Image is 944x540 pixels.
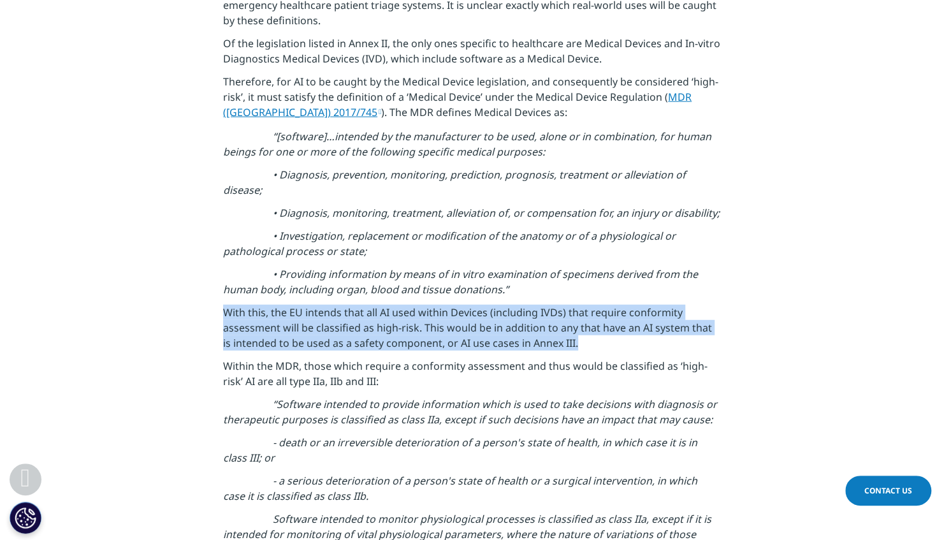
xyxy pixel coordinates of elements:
button: Paramètres des cookies [10,502,41,534]
a: MDR ([GEOGRAPHIC_DATA]) 2017/745 [223,90,692,119]
p: Therefore, for AI to be caught by the Medical Device legislation, and consequently be considered ... [223,74,721,129]
span: Contact Us [864,485,912,496]
em: - a serious deterioration of a person's state of health or a surgical intervention, in which case... [223,474,697,503]
em: “Software intended to provide information which is used to take decisions with diagnosis or thera... [223,397,717,427]
em: “[software]…intended by the manufacturer to be used, alone or in combination, for human beings fo... [223,129,711,159]
em: • Diagnosis, monitoring, treatment, alleviation of, or compensation for, an injury or disability; [273,206,720,220]
em: • Diagnosis, prevention, monitoring, prediction, prognosis, treatment or alleviation of disease; [223,168,686,197]
em: - death or an irreversible deterioration of a person's state of health, in which case it is in cl... [223,435,697,465]
p: With this, the EU intends that all AI used within Devices (including IVDs) that require conformit... [223,305,721,358]
em: • Providing information by means of in vitro examination of specimens derived from the human body... [223,267,698,296]
em: • Investigation, replacement or modification of the anatomy or of a physiological or pathological... [223,229,676,258]
p: Of the legislation listed in Annex II, the only ones specific to healthcare are Medical Devices a... [223,36,721,74]
a: Contact Us [845,476,931,506]
p: Within the MDR, those which require a conformity assessment and thus would be classified as ‘high... [223,358,721,397]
